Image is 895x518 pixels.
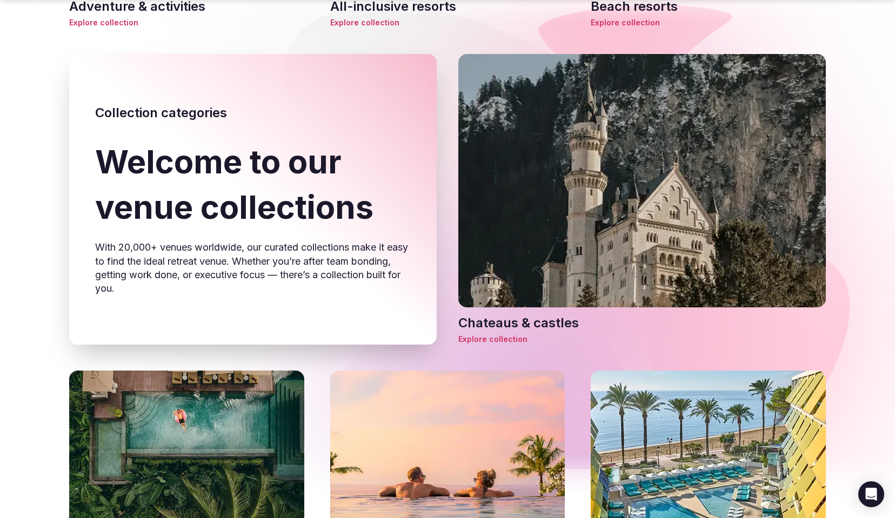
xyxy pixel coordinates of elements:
[458,334,826,345] span: Explore collection
[95,104,411,122] h2: Collection categories
[69,17,304,28] span: Explore collection
[330,17,565,28] span: Explore collection
[858,481,884,507] div: Open Intercom Messenger
[458,314,826,332] h3: Chateaus & castles
[458,54,826,329] img: Chateaus & castles
[591,17,826,28] span: Explore collection
[458,54,826,345] a: Chateaus & castlesChateaus & castlesExplore collection
[95,139,411,230] h1: Welcome to our venue collections
[95,240,411,295] p: With 20,000+ venues worldwide, our curated collections make it easy to find the ideal retreat ven...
